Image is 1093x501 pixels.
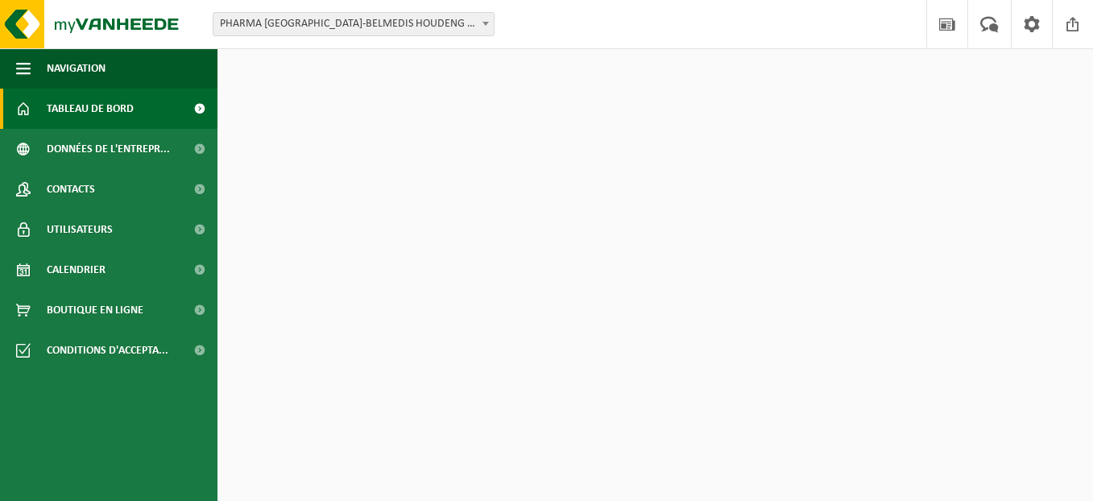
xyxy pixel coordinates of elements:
span: PHARMA BELGIUM-BELMEDIS HOUDENG - HOUDENG-AIMERIES [213,12,495,36]
span: Boutique en ligne [47,290,143,330]
span: Conditions d'accepta... [47,330,168,371]
span: Données de l'entrepr... [47,129,170,169]
span: Contacts [47,169,95,209]
span: Navigation [47,48,106,89]
span: Tableau de bord [47,89,134,129]
span: PHARMA BELGIUM-BELMEDIS HOUDENG - HOUDENG-AIMERIES [213,13,494,35]
span: Utilisateurs [47,209,113,250]
span: Calendrier [47,250,106,290]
